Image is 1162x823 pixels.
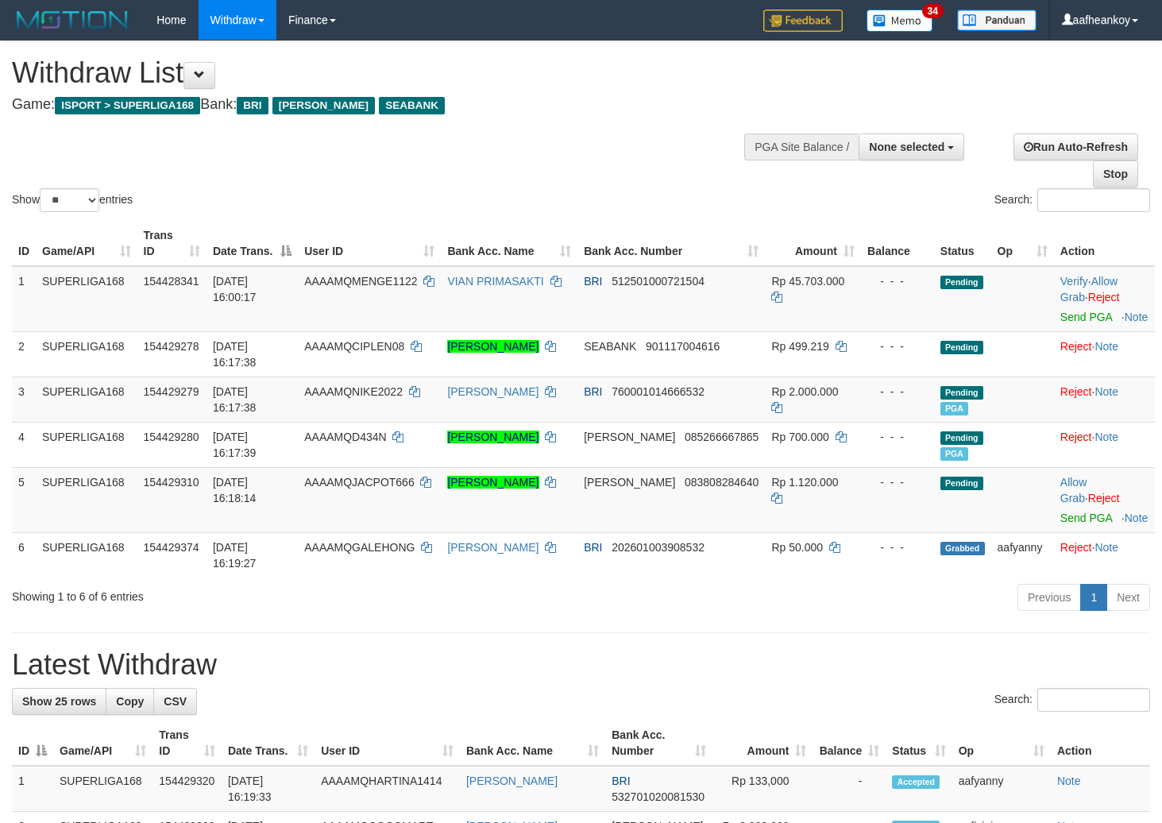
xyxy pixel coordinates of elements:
[1060,275,1118,303] span: ·
[861,221,934,266] th: Balance
[12,467,36,532] td: 5
[213,431,257,459] span: [DATE] 16:17:39
[12,377,36,422] td: 3
[36,221,137,266] th: Game/API: activate to sort column ascending
[867,474,928,490] div: - - -
[53,766,152,812] td: SUPERLIGA168
[116,695,144,708] span: Copy
[813,721,886,766] th: Balance: activate to sort column ascending
[771,541,823,554] span: Rp 50.000
[940,276,983,289] span: Pending
[991,532,1054,578] td: aafyanny
[867,539,928,555] div: - - -
[934,221,991,266] th: Status
[1093,160,1138,187] a: Stop
[12,688,106,715] a: Show 25 rows
[1080,584,1107,611] a: 1
[612,541,705,554] span: Copy 202601003908532 to clipboard
[685,476,759,489] span: Copy 083808284640 to clipboard
[1060,385,1092,398] a: Reject
[441,221,577,266] th: Bank Acc. Name: activate to sort column ascending
[315,721,460,766] th: User ID: activate to sort column ascending
[153,688,197,715] a: CSV
[144,431,199,443] span: 154429280
[222,766,315,812] td: [DATE] 16:19:33
[771,476,838,489] span: Rp 1.120.000
[36,266,137,332] td: SUPERLIGA168
[1054,266,1155,332] td: · ·
[584,340,636,353] span: SEABANK
[1054,467,1155,532] td: ·
[237,97,268,114] span: BRI
[36,467,137,532] td: SUPERLIGA168
[612,385,705,398] span: Copy 760001014666532 to clipboard
[447,385,539,398] a: [PERSON_NAME]
[144,476,199,489] span: 154429310
[1051,721,1150,766] th: Action
[771,431,828,443] span: Rp 700.000
[744,133,859,160] div: PGA Site Balance /
[213,385,257,414] span: [DATE] 16:17:38
[213,476,257,504] span: [DATE] 16:18:14
[612,275,705,288] span: Copy 512501000721504 to clipboard
[12,721,53,766] th: ID: activate to sort column descending
[940,386,983,400] span: Pending
[1094,541,1118,554] a: Note
[36,422,137,467] td: SUPERLIGA168
[991,221,1054,266] th: Op: activate to sort column ascending
[1057,775,1081,787] a: Note
[765,221,860,266] th: Amount: activate to sort column ascending
[940,431,983,445] span: Pending
[1094,340,1118,353] a: Note
[53,721,152,766] th: Game/API: activate to sort column ascending
[712,766,813,812] td: Rp 133,000
[137,221,207,266] th: Trans ID: activate to sort column ascending
[1037,688,1150,712] input: Search:
[12,582,473,605] div: Showing 1 to 6 of 6 entries
[1060,311,1112,323] a: Send PGA
[12,221,36,266] th: ID
[1094,431,1118,443] a: Note
[304,476,415,489] span: AAAAMQJACPOT666
[612,790,705,803] span: Copy 532701020081530 to clipboard
[460,721,605,766] th: Bank Acc. Name: activate to sort column ascending
[152,766,222,812] td: 154429320
[304,431,386,443] span: AAAAMQD434N
[304,275,417,288] span: AAAAMQMENGE1122
[466,775,558,787] a: [PERSON_NAME]
[867,273,928,289] div: - - -
[447,431,539,443] a: [PERSON_NAME]
[1060,340,1092,353] a: Reject
[584,541,602,554] span: BRI
[584,275,602,288] span: BRI
[584,476,675,489] span: [PERSON_NAME]
[164,695,187,708] span: CSV
[867,10,933,32] img: Button%20Memo.svg
[685,431,759,443] span: Copy 085266667865 to clipboard
[1106,584,1150,611] a: Next
[763,10,843,32] img: Feedback.jpg
[213,275,257,303] span: [DATE] 16:00:17
[12,266,36,332] td: 1
[867,338,928,354] div: - - -
[1013,133,1138,160] a: Run Auto-Refresh
[940,447,968,461] span: Marked by aafsengchandara
[22,695,96,708] span: Show 25 rows
[447,340,539,353] a: [PERSON_NAME]
[1125,512,1148,524] a: Note
[304,385,403,398] span: AAAAMQNIKE2022
[1054,422,1155,467] td: ·
[1054,221,1155,266] th: Action
[886,721,952,766] th: Status: activate to sort column ascending
[940,477,983,490] span: Pending
[36,377,137,422] td: SUPERLIGA168
[1054,377,1155,422] td: ·
[12,97,759,113] h4: Game: Bank:
[222,721,315,766] th: Date Trans.: activate to sort column ascending
[1088,291,1120,303] a: Reject
[1060,476,1088,504] span: ·
[12,331,36,377] td: 2
[1037,188,1150,212] input: Search:
[612,775,630,787] span: BRI
[106,688,154,715] a: Copy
